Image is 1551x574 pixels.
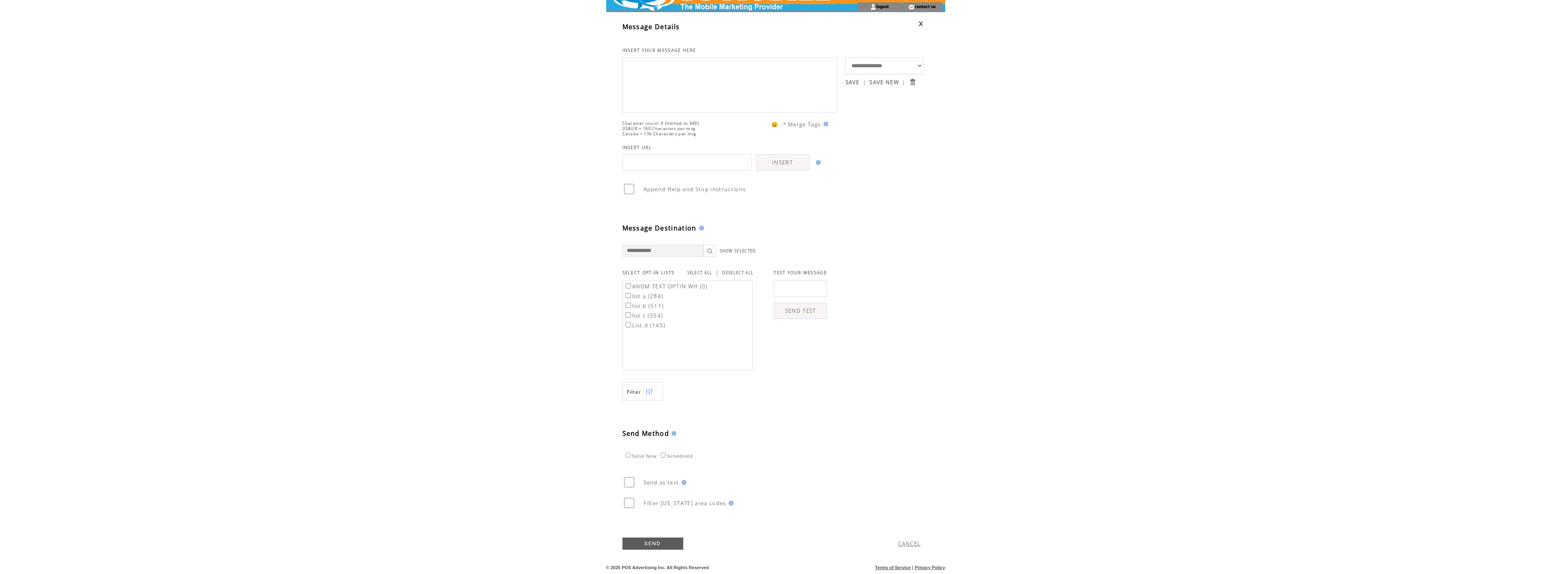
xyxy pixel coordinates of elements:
span: Canada = 136 Characters per msg [622,131,697,137]
input: list a (284) [626,293,631,298]
label: list c (354) [624,312,663,319]
a: SEND [622,538,683,550]
span: Message Destination [622,224,697,233]
label: list b (511) [624,302,664,309]
input: list b (511) [626,303,631,308]
span: © 2025 POS Advertising Inc. All Rights Reserved [606,565,709,570]
span: Show filters [627,388,641,395]
a: Filter [622,382,663,401]
span: * Merge Tags [783,121,821,128]
input: ANOM TEXT OPTIN WH (0) [626,283,631,288]
a: SHOW SELECTED [720,248,756,254]
span: | [902,79,905,86]
img: help.gif [726,501,734,506]
span: INSERT YOUR MESSAGE HERE [622,47,696,53]
a: contact us [914,4,936,9]
img: help.gif [813,160,821,165]
a: CANCEL [898,540,921,547]
a: logout [876,4,889,9]
span: Send as test [644,479,679,486]
span: Append Help and Stop instructions [644,186,746,193]
a: Terms of Service [875,565,911,570]
input: Scheduled [661,452,666,458]
img: help.gif [669,431,676,436]
span: INSERT URL [622,145,652,150]
span: Send Method [622,429,669,438]
span: Message Details [622,22,680,31]
span: TEST YOUR MESSAGE [774,270,827,275]
span: | [912,565,913,570]
a: SEND TEST [774,303,827,319]
label: Scheduled [659,454,693,459]
label: list a (284) [624,292,664,300]
label: List d (145) [624,322,666,329]
span: 😀 [771,121,779,128]
a: SELECT ALL [687,270,712,275]
input: list c (354) [626,312,631,318]
span: | [716,269,719,276]
img: help.gif [821,122,828,126]
a: INSERT [756,154,809,171]
img: help.gif [679,480,686,485]
span: SELECT OPT-IN LISTS [622,270,675,275]
input: Send Now [626,452,631,458]
span: | [863,79,866,86]
a: SAVE NEW [869,79,899,86]
img: contact_us_icon.gif [908,4,914,10]
span: Character count: 0 (limited to 640) [622,121,699,126]
input: Submit [909,78,916,86]
img: account_icon.gif [870,4,876,10]
img: help.gif [697,226,704,230]
a: DESELECT ALL [722,270,753,275]
span: US&UK = 160 Characters per msg [622,126,696,131]
input: List d (145) [626,322,631,327]
label: ANOM TEXT OPTIN WH (0) [624,283,708,290]
a: SAVE [845,79,860,86]
label: Send Now [624,454,657,459]
span: Filter [US_STATE] area codes [644,499,726,507]
img: filters.png [646,383,653,401]
a: Privacy Policy [915,565,945,570]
